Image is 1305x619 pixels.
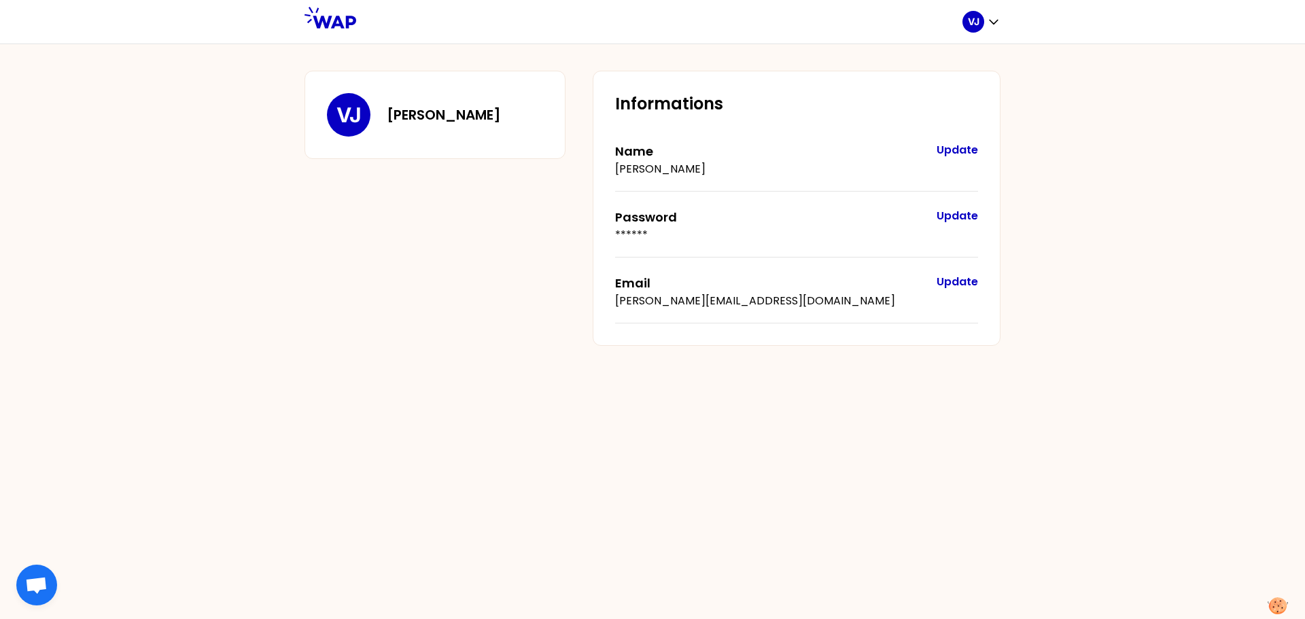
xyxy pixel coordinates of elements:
[16,565,57,605] div: Ouvrir le chat
[387,105,501,124] h3: [PERSON_NAME]
[615,209,677,226] label: Password
[962,11,1000,33] button: VJ
[615,293,923,309] p: [PERSON_NAME][EMAIL_ADDRESS][DOMAIN_NAME]
[615,93,978,115] h2: Informations
[937,142,978,158] button: Update
[615,143,653,160] label: Name
[968,15,979,29] p: VJ
[937,208,978,224] button: Update
[336,103,362,127] p: VJ
[615,161,923,177] p: [PERSON_NAME]
[937,274,978,290] button: Update
[615,275,650,291] label: Email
